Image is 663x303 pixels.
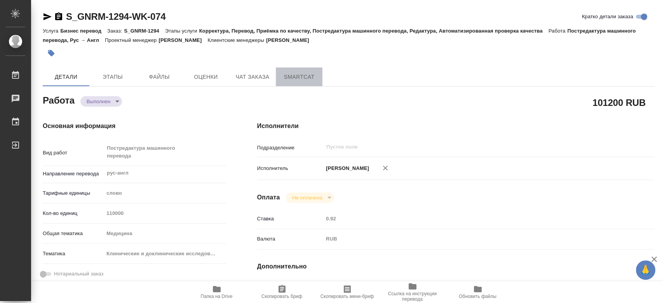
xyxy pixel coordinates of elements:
[459,294,496,299] span: Обновить файлы
[315,281,380,303] button: Скопировать мини-бриф
[548,28,567,34] p: Работа
[201,294,233,299] span: Папка на Drive
[592,96,646,109] h2: 101200 RUB
[54,270,103,278] span: Нотариальный заказ
[184,281,249,303] button: Папка на Drive
[43,210,104,217] p: Кол-во единиц
[249,281,315,303] button: Скопировать бриф
[43,170,104,178] p: Направление перевода
[94,72,131,82] span: Этапы
[104,208,226,219] input: Пустое поле
[257,262,654,271] h4: Дополнительно
[280,72,318,82] span: SmartCat
[266,37,315,43] p: [PERSON_NAME]
[47,72,85,82] span: Детали
[639,262,652,278] span: 🙏
[104,187,226,200] div: слово
[320,294,374,299] span: Скопировать мини-бриф
[380,281,445,303] button: Ссылка на инструкции перевода
[43,12,52,21] button: Скопировать ссылку для ЯМессенджера
[257,235,324,243] p: Валюта
[105,37,158,43] p: Проектный менеджер
[60,28,107,34] p: Бизнес перевод
[187,72,224,82] span: Оценки
[104,247,226,260] div: Клинические и доклинические исследования
[445,281,510,303] button: Обновить файлы
[325,142,603,152] input: Пустое поле
[43,250,104,258] p: Тематика
[323,164,369,172] p: [PERSON_NAME]
[234,72,271,82] span: Чат заказа
[261,294,302,299] span: Скопировать бриф
[582,13,633,21] span: Кратко детали заказа
[323,232,621,246] div: RUB
[257,121,654,131] h4: Исполнители
[207,37,266,43] p: Клиентские менеджеры
[165,28,199,34] p: Этапы услуги
[257,144,324,152] p: Подразделение
[43,28,60,34] p: Услуга
[199,28,548,34] p: Корректура, Перевод, Приёмка по качеству, Постредактура машинного перевода, Редактура, Автоматизи...
[377,159,394,177] button: Удалить исполнителя
[141,72,178,82] span: Файлы
[158,37,207,43] p: [PERSON_NAME]
[290,194,324,201] button: Не оплачена
[636,260,655,280] button: 🙏
[257,215,324,223] p: Ставка
[323,213,621,224] input: Пустое поле
[43,121,226,131] h4: Основная информация
[257,193,280,202] h4: Оплата
[43,93,75,107] h2: Работа
[107,28,124,34] p: Заказ:
[257,164,324,172] p: Исполнитель
[54,12,63,21] button: Скопировать ссылку
[124,28,165,34] p: S_GNRM-1294
[286,192,334,203] div: Выполнен
[43,149,104,157] p: Вид работ
[43,189,104,197] p: Тарифные единицы
[80,96,122,107] div: Выполнен
[66,11,165,22] a: S_GNRM-1294-WK-074
[43,45,60,62] button: Добавить тэг
[104,227,226,240] div: Медицина
[84,98,113,105] button: Выполнен
[43,230,104,237] p: Общая тематика
[385,291,440,302] span: Ссылка на инструкции перевода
